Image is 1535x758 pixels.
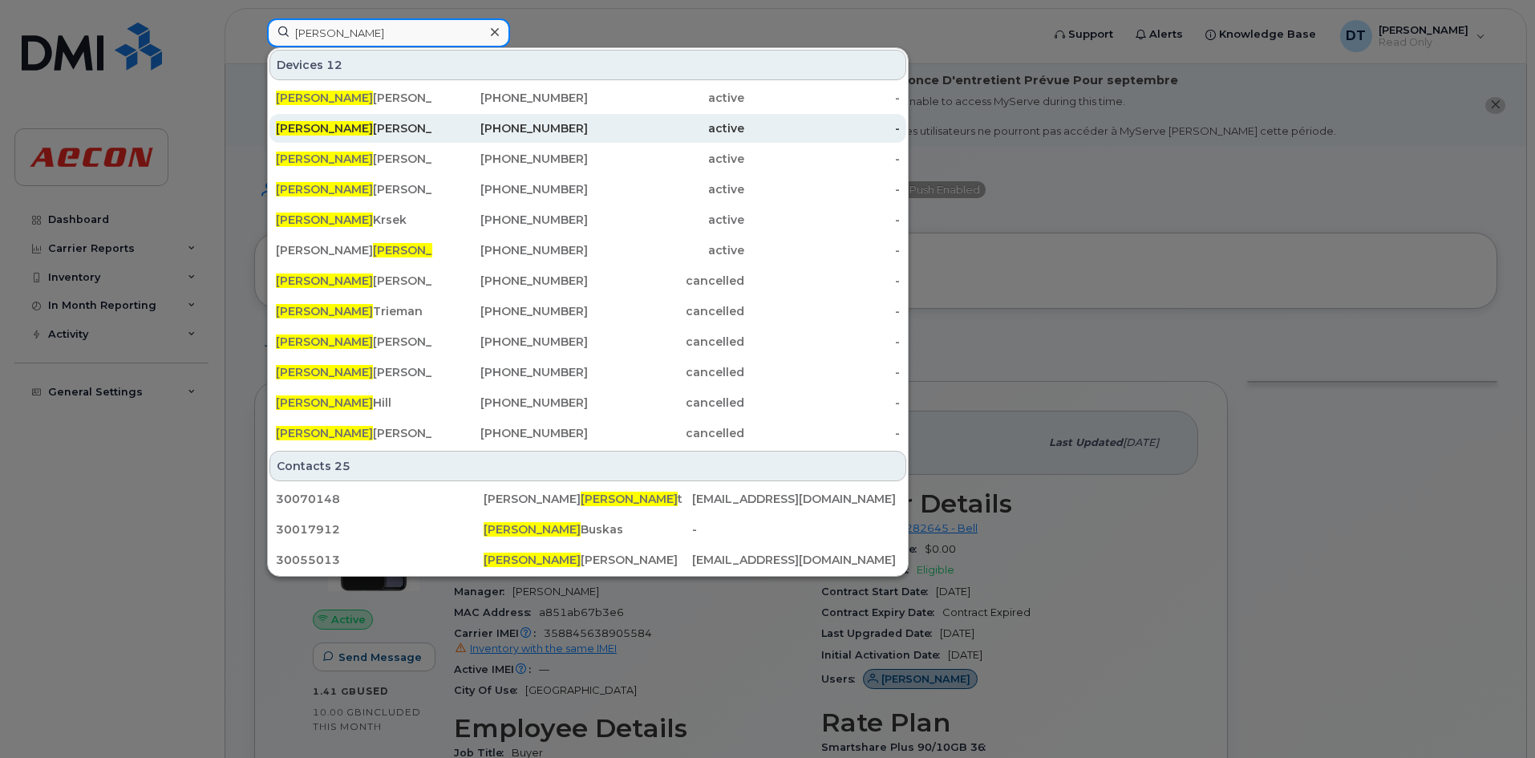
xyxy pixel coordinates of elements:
[744,273,901,289] div: -
[373,243,470,257] span: [PERSON_NAME]
[744,364,901,380] div: -
[276,365,373,379] span: [PERSON_NAME]
[269,205,906,234] a: [PERSON_NAME]Krsek[PHONE_NUMBER]active-
[588,181,744,197] div: active
[269,358,906,387] a: [PERSON_NAME][PERSON_NAME][PHONE_NUMBER]cancelled-
[276,334,373,349] span: [PERSON_NAME]
[432,90,589,106] div: [PHONE_NUMBER]
[484,522,581,537] span: [PERSON_NAME]
[269,83,906,112] a: [PERSON_NAME][PERSON_NAME][PHONE_NUMBER]active-
[588,303,744,319] div: cancelled
[744,395,901,411] div: -
[432,120,589,136] div: [PHONE_NUMBER]
[588,242,744,258] div: active
[432,212,589,228] div: [PHONE_NUMBER]
[269,451,906,481] div: Contacts
[744,303,901,319] div: -
[269,144,906,173] a: [PERSON_NAME][PERSON_NAME][PHONE_NUMBER]active-
[432,273,589,289] div: [PHONE_NUMBER]
[269,297,906,326] a: [PERSON_NAME]Trieman[PHONE_NUMBER]cancelled-
[334,458,350,474] span: 25
[326,57,342,73] span: 12
[276,395,373,410] span: [PERSON_NAME]
[276,121,373,136] span: [PERSON_NAME]
[588,395,744,411] div: cancelled
[744,242,901,258] div: -
[269,175,906,204] a: [PERSON_NAME][PERSON_NAME][PHONE_NUMBER]active-
[276,521,484,537] div: 30017912
[276,304,373,318] span: [PERSON_NAME]
[432,151,589,167] div: [PHONE_NUMBER]
[692,552,900,568] div: [EMAIL_ADDRESS][DOMAIN_NAME]
[484,521,691,537] div: Buskas
[276,426,373,440] span: [PERSON_NAME]
[744,181,901,197] div: -
[581,492,678,506] span: [PERSON_NAME]
[432,303,589,319] div: [PHONE_NUMBER]
[269,545,906,574] a: 30055013[PERSON_NAME][PERSON_NAME][EMAIL_ADDRESS][DOMAIN_NAME]
[276,213,373,227] span: [PERSON_NAME]
[588,364,744,380] div: cancelled
[276,90,432,106] div: [PERSON_NAME]
[276,395,432,411] div: Hill
[744,425,901,441] div: -
[432,334,589,350] div: [PHONE_NUMBER]
[276,364,432,380] div: [PERSON_NAME]
[276,120,432,136] div: [PERSON_NAME]
[269,419,906,448] a: [PERSON_NAME][PERSON_NAME][PHONE_NUMBER]cancelled-
[276,491,484,507] div: 30070148
[276,151,432,167] div: [PERSON_NAME]
[744,151,901,167] div: -
[588,90,744,106] div: active
[276,182,373,197] span: [PERSON_NAME]
[276,152,373,166] span: [PERSON_NAME]
[276,552,484,568] div: 30055013
[276,91,373,105] span: [PERSON_NAME]
[432,181,589,197] div: [PHONE_NUMBER]
[269,388,906,417] a: [PERSON_NAME]Hill[PHONE_NUMBER]cancelled-
[588,151,744,167] div: active
[276,425,432,441] div: [PERSON_NAME]
[269,236,906,265] a: [PERSON_NAME][PERSON_NAME][PERSON_NAME][PHONE_NUMBER]active-
[276,334,432,350] div: [PERSON_NAME]
[484,553,581,567] span: [PERSON_NAME]
[276,181,432,197] div: [PERSON_NAME]
[276,242,432,258] div: [PERSON_NAME] [PERSON_NAME]
[432,425,589,441] div: [PHONE_NUMBER]
[588,334,744,350] div: cancelled
[276,273,432,289] div: [PERSON_NAME]
[588,425,744,441] div: cancelled
[269,266,906,295] a: [PERSON_NAME][PERSON_NAME][PHONE_NUMBER]cancelled-
[269,484,906,513] a: 30070148[PERSON_NAME][PERSON_NAME]t[EMAIL_ADDRESS][DOMAIN_NAME]
[744,334,901,350] div: -
[276,274,373,288] span: [PERSON_NAME]
[269,50,906,80] div: Devices
[744,212,901,228] div: -
[269,327,906,356] a: [PERSON_NAME][PERSON_NAME][PHONE_NUMBER]cancelled-
[269,114,906,143] a: [PERSON_NAME][PERSON_NAME][PHONE_NUMBER]active-
[432,364,589,380] div: [PHONE_NUMBER]
[484,491,691,507] div: [PERSON_NAME] t
[588,273,744,289] div: cancelled
[276,303,432,319] div: Trieman
[276,212,432,228] div: Krsek
[744,90,901,106] div: -
[588,120,744,136] div: active
[269,515,906,544] a: 30017912[PERSON_NAME]Buskas-
[692,491,900,507] div: [EMAIL_ADDRESS][DOMAIN_NAME]
[744,120,901,136] div: -
[432,395,589,411] div: [PHONE_NUMBER]
[692,521,900,537] div: -
[588,212,744,228] div: active
[432,242,589,258] div: [PHONE_NUMBER]
[484,552,691,568] div: [PERSON_NAME]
